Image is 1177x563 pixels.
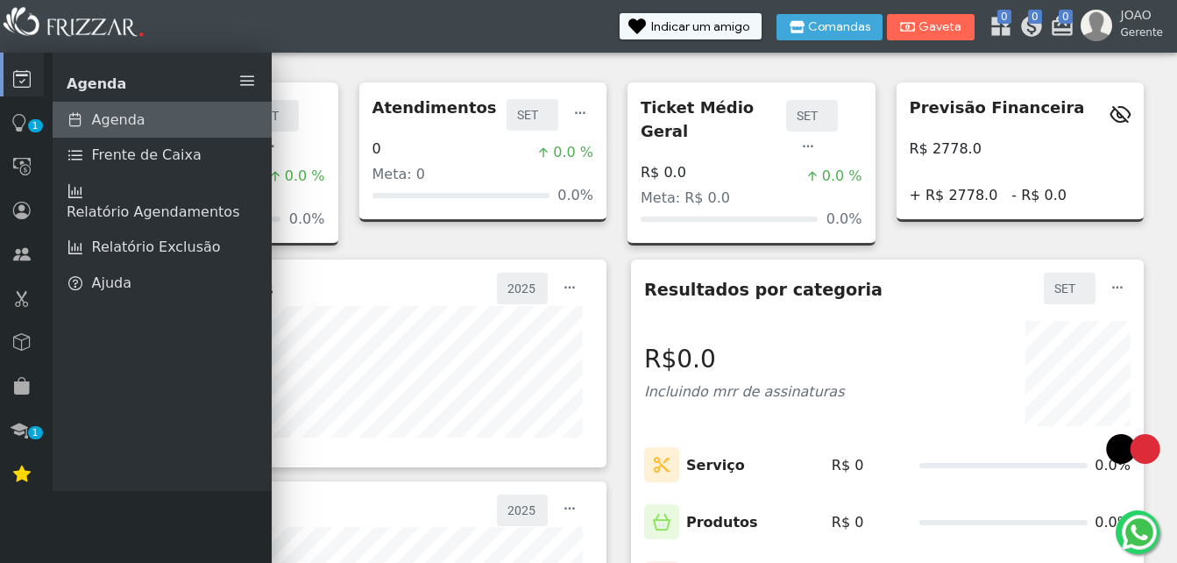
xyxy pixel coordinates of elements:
[910,140,982,157] h4: R$ 2778.0
[28,426,43,439] span: 1
[289,209,325,230] span: 0.0%
[92,237,221,258] span: Relatório Exclusão
[1053,278,1087,299] label: SET
[372,96,497,119] p: Atendimentos
[557,185,593,206] span: 0.0%
[506,500,539,521] label: 2025
[641,189,730,206] span: Meta: R$ 0.0
[372,166,425,182] span: Meta: 0
[826,209,862,230] span: 0.0%
[989,14,1006,45] a: 0
[651,21,749,33] span: Indicar um amigo
[644,345,845,374] h3: R$0.0
[67,75,126,92] span: Agenda
[92,110,145,131] span: Agenda
[641,96,786,143] p: Ticket Médio Geral
[832,512,864,533] span: R$ 0
[910,96,1085,119] p: Previsão Financeira
[53,265,272,301] a: Ajuda
[832,455,864,476] span: R$ 0
[553,142,593,163] span: 0.0 %
[92,145,202,166] span: Frente de Caixa
[918,21,962,33] span: Gaveta
[1121,6,1163,25] span: JOAO
[28,119,43,132] span: 1
[795,105,829,126] label: SET
[1059,10,1073,24] span: 0
[506,278,539,299] label: 2025
[1089,405,1177,493] img: loading3.gif
[887,14,975,40] button: Gaveta
[1081,10,1168,41] a: JOAO Gerente
[1028,10,1042,24] span: 0
[567,99,593,130] button: ui-button
[997,10,1011,24] span: 0
[795,132,821,162] button: ui-button
[557,273,583,303] button: ui-button
[92,273,132,294] span: Ajuda
[620,13,762,39] button: Indicar um amigo
[644,504,679,540] img: Icone de Produtos
[53,173,272,230] a: Relatório Agendamentos
[1019,14,1037,45] a: 0
[53,138,272,174] a: Frente de Caixa
[1121,25,1163,40] span: Gerente
[644,383,845,400] span: Incluindo mrr de assinaturas
[515,104,550,125] label: SET
[641,164,686,181] h4: R$ 0.0
[686,512,758,533] p: Produtos
[644,447,679,483] img: Icone de Serviços
[1104,273,1131,303] button: ui-button
[1118,511,1160,553] img: whatsapp.png
[776,14,883,40] button: Comandas
[557,495,583,525] button: ui-button
[285,166,325,187] span: 0.0 %
[1050,14,1067,45] a: 0
[910,185,998,206] span: + R$ 2778.0
[53,230,272,266] a: Relatório Exclusão
[372,140,381,157] h4: 0
[822,166,862,187] span: 0.0 %
[686,455,745,476] p: Serviço
[256,105,290,126] label: SET
[1011,185,1067,206] span: - R$ 0.0
[808,21,870,33] span: Comandas
[53,102,272,138] a: Agenda
[67,202,239,223] span: Relatório Agendamentos
[1095,512,1131,533] span: 0.0%
[644,280,883,300] h5: Resultados por categoria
